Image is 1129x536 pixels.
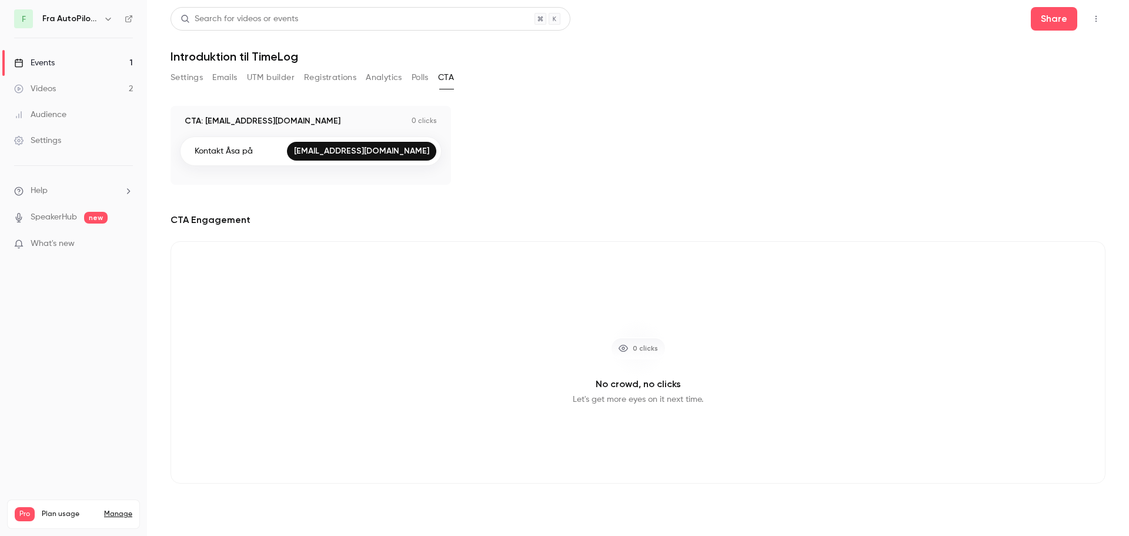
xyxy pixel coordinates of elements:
[212,68,237,87] button: Emails
[42,13,99,25] h6: Fra AutoPilot til TimeLog
[247,68,295,87] button: UTM builder
[14,185,133,197] li: help-dropdown-opener
[14,109,66,121] div: Audience
[31,185,48,197] span: Help
[14,135,61,147] div: Settings
[15,507,35,521] span: Pro
[1031,7,1077,31] button: Share
[366,68,402,87] button: Analytics
[31,238,75,250] span: What's new
[438,68,454,87] button: CTA
[22,13,26,25] span: F
[412,116,437,126] p: 0 clicks
[412,68,429,87] button: Polls
[42,510,97,519] span: Plan usage
[84,212,108,224] span: new
[181,13,298,25] div: Search for videos or events
[14,57,55,69] div: Events
[633,343,658,354] span: 0 clicks
[104,510,132,519] a: Manage
[171,49,1105,64] h1: Introduktion til TimeLog
[304,68,356,87] button: Registrations
[195,145,253,157] p: Kontakt Åsa på
[171,68,203,87] button: Settings
[287,142,436,161] a: [EMAIL_ADDRESS][DOMAIN_NAME]
[14,83,56,95] div: Videos
[185,115,340,127] p: CTA: [EMAIL_ADDRESS][DOMAIN_NAME]
[596,377,681,391] p: No crowd, no clicks
[171,213,250,227] p: CTA Engagement
[31,211,77,224] a: SpeakerHub
[573,394,703,405] p: Let's get more eyes on it next time.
